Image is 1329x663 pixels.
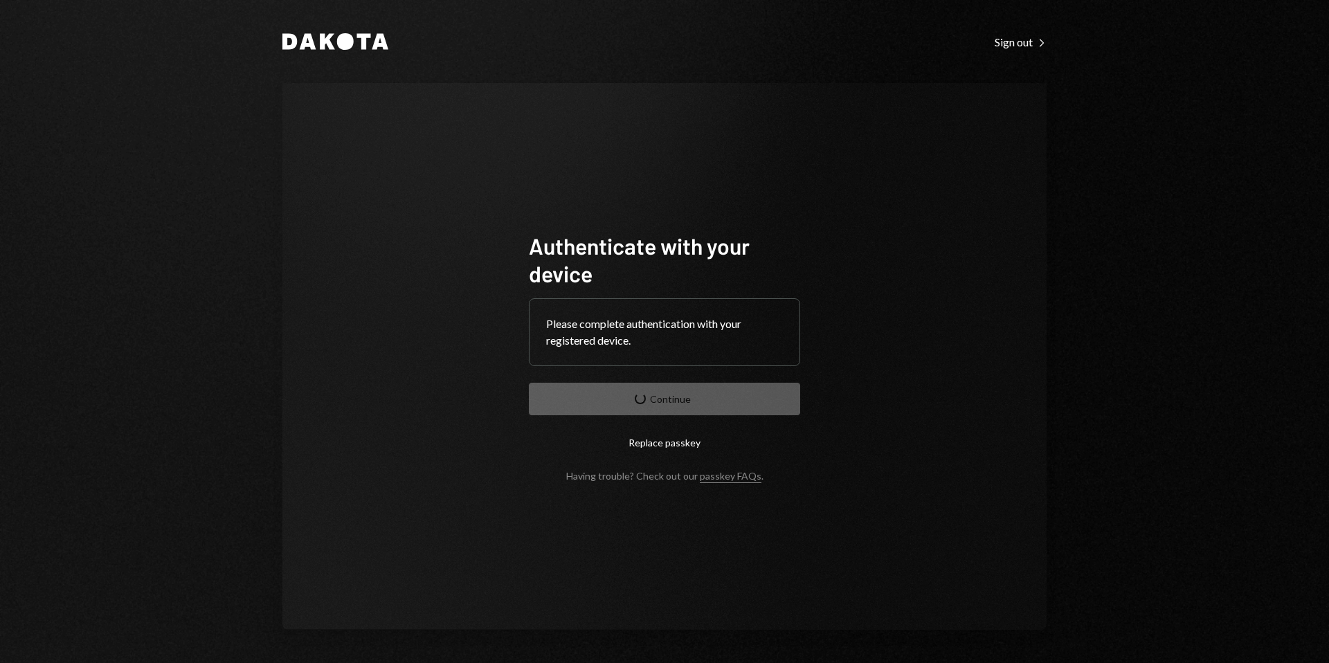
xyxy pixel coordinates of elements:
[995,34,1047,49] a: Sign out
[529,232,800,287] h1: Authenticate with your device
[995,35,1047,49] div: Sign out
[700,470,761,483] a: passkey FAQs
[566,470,763,482] div: Having trouble? Check out our .
[546,316,783,349] div: Please complete authentication with your registered device.
[529,426,800,459] button: Replace passkey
